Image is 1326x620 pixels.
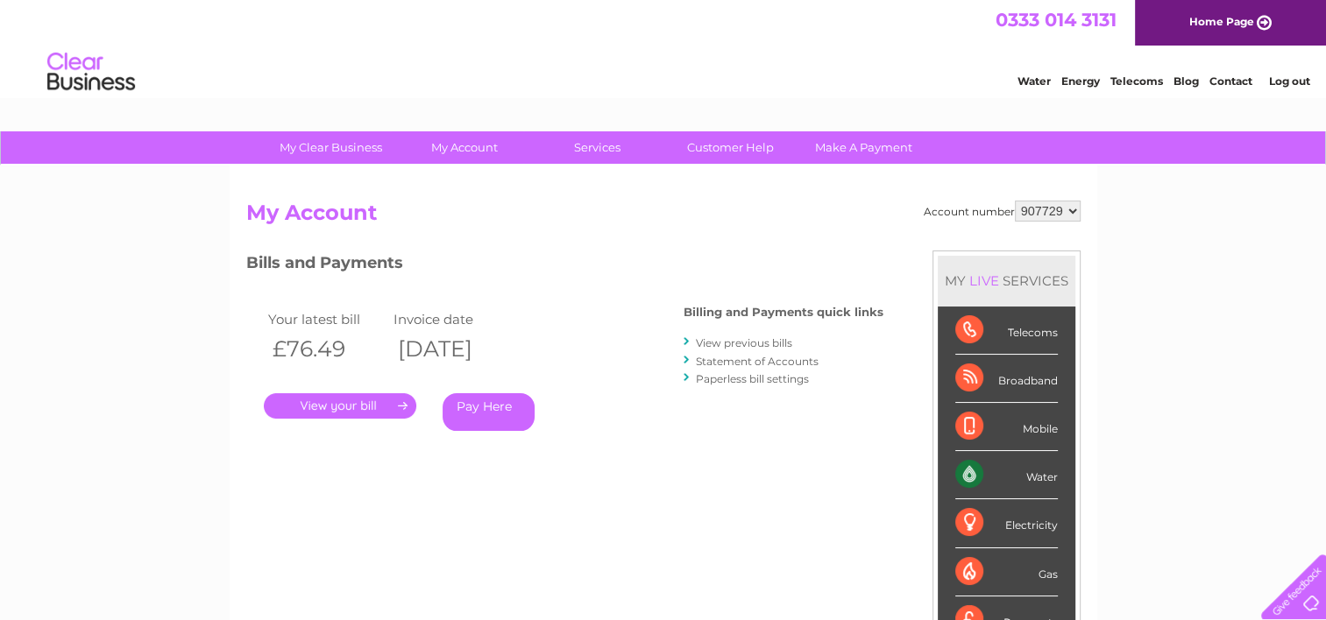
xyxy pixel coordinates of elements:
[955,499,1058,547] div: Electricity
[955,355,1058,403] div: Broadband
[389,307,515,331] td: Invoice date
[1174,74,1199,88] a: Blog
[696,355,819,368] a: Statement of Accounts
[1110,74,1163,88] a: Telecoms
[46,46,136,99] img: logo.png
[392,131,536,164] a: My Account
[938,256,1075,306] div: MY SERVICES
[924,201,1081,222] div: Account number
[443,393,535,431] a: Pay Here
[955,403,1058,451] div: Mobile
[259,131,403,164] a: My Clear Business
[791,131,936,164] a: Make A Payment
[1209,74,1252,88] a: Contact
[246,250,883,281] h3: Bills and Payments
[696,372,809,385] a: Paperless bill settings
[1018,74,1051,88] a: Water
[955,548,1058,596] div: Gas
[966,272,1003,289] div: LIVE
[525,131,670,164] a: Services
[1268,74,1309,88] a: Log out
[955,451,1058,499] div: Water
[1061,74,1100,88] a: Energy
[264,331,390,367] th: £76.49
[696,336,792,349] a: View previous bills
[658,131,803,164] a: Customer Help
[264,307,390,331] td: Your latest bill
[264,393,416,419] a: .
[250,10,1078,85] div: Clear Business is a trading name of Verastar Limited (registered in [GEOGRAPHIC_DATA] No. 3667643...
[955,306,1058,355] div: Telecoms
[389,331,515,367] th: [DATE]
[246,201,1081,234] h2: My Account
[684,306,883,319] h4: Billing and Payments quick links
[996,9,1117,31] a: 0333 014 3131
